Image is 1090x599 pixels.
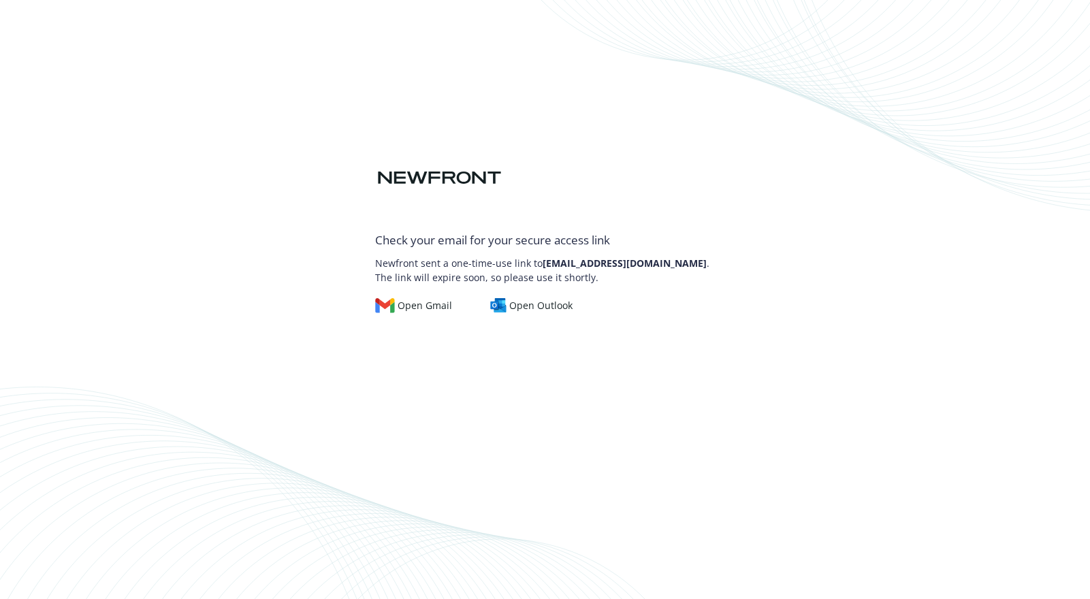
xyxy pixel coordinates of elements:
a: Open Gmail [375,298,464,313]
div: Open Gmail [375,298,453,313]
img: gmail-logo.svg [375,298,396,313]
b: [EMAIL_ADDRESS][DOMAIN_NAME] [543,257,707,270]
div: Open Outlook [490,298,573,313]
div: Check your email for your secure access link [375,231,716,249]
img: outlook-logo.svg [490,298,507,313]
a: Open Outlook [490,298,583,313]
img: Newfront logo [375,166,504,190]
p: Newfront sent a one-time-use link to . The link will expire soon, so please use it shortly. [375,249,716,285]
